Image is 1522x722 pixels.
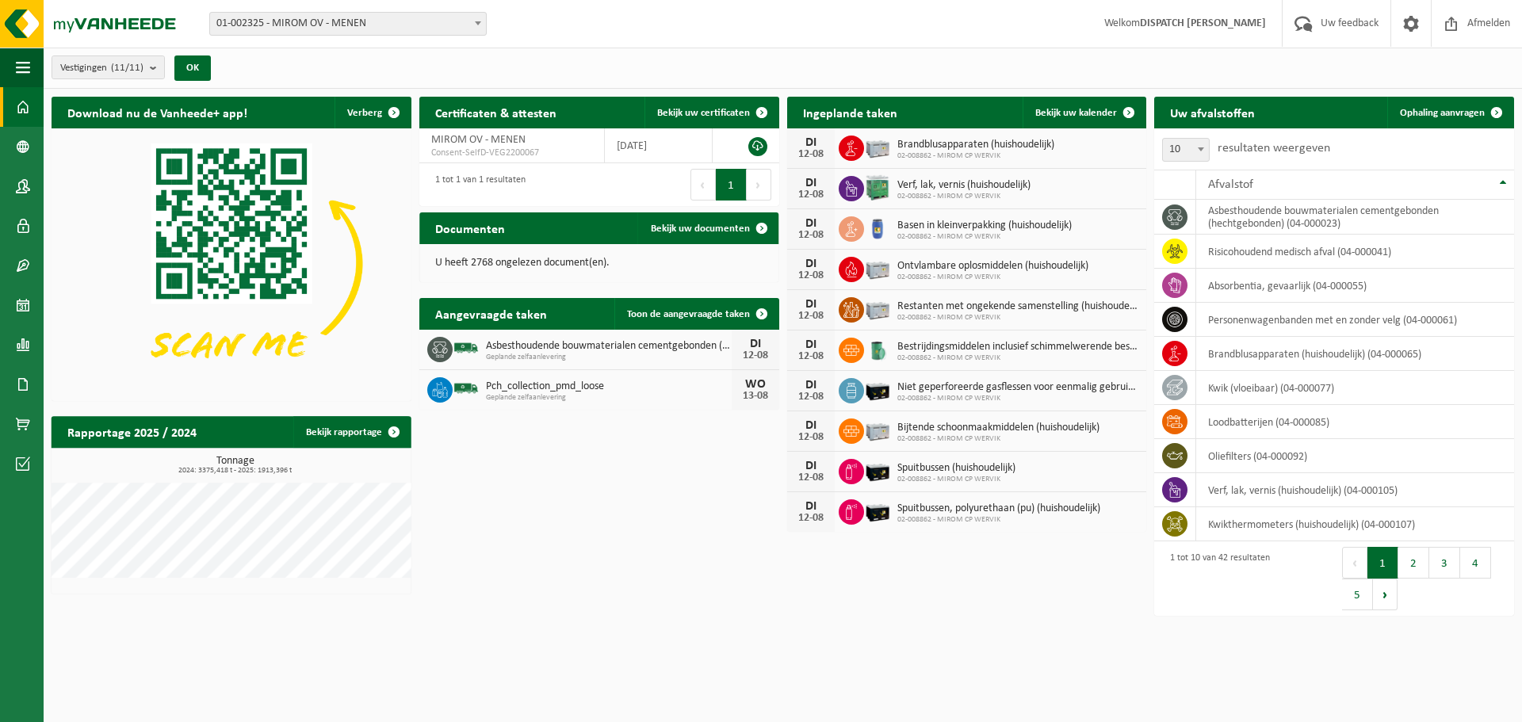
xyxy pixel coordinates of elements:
[605,128,713,163] td: [DATE]
[864,335,891,362] img: PB-OT-0200-MET-00-02
[795,298,827,311] div: DI
[209,12,487,36] span: 01-002325 - MIROM OV - MENEN
[897,151,1054,161] span: 02-008862 - MIROM CP WERVIK
[897,341,1139,353] span: Bestrijdingsmiddelen inclusief schimmelwerende beschermingsmiddelen (huishoudeli...
[1035,108,1117,118] span: Bekijk uw kalender
[897,353,1139,363] span: 02-008862 - MIROM CP WERVIK
[1196,235,1514,269] td: risicohoudend medisch afval (04-000041)
[651,223,750,234] span: Bekijk uw documenten
[795,460,827,472] div: DI
[1196,439,1514,473] td: oliefilters (04-000092)
[486,393,732,403] span: Geplande zelfaanlevering
[174,55,211,81] button: OK
[435,258,763,269] p: U heeft 2768 ongelezen document(en).
[52,55,165,79] button: Vestigingen(11/11)
[897,260,1088,273] span: Ontvlambare oplosmiddelen (huishoudelijk)
[644,97,778,128] a: Bekijk uw certificaten
[1373,579,1398,610] button: Next
[864,295,891,322] img: PB-LB-0680-HPE-GY-11
[60,56,143,80] span: Vestigingen
[1342,547,1367,579] button: Previous
[1154,97,1271,128] h2: Uw afvalstoffen
[795,432,827,443] div: 12-08
[795,392,827,403] div: 12-08
[795,379,827,392] div: DI
[486,340,732,353] span: Asbesthoudende bouwmaterialen cementgebonden (hechtgebonden)
[747,169,771,201] button: Next
[1429,547,1460,579] button: 3
[614,298,778,330] a: Toon de aangevraagde taken
[1196,337,1514,371] td: brandblusapparaten (huishoudelijk) (04-000065)
[486,353,732,362] span: Geplande zelfaanlevering
[864,497,891,524] img: PB-LB-0680-HPE-BK-11
[897,192,1031,201] span: 02-008862 - MIROM CP WERVIK
[795,311,827,322] div: 12-08
[897,422,1099,434] span: Bijtende schoonmaakmiddelen (huishoudelijk)
[795,230,827,241] div: 12-08
[52,128,411,398] img: Download de VHEPlus App
[1196,269,1514,303] td: absorbentia, gevaarlijk (04-000055)
[1196,200,1514,235] td: asbesthoudende bouwmaterialen cementgebonden (hechtgebonden) (04-000023)
[864,214,891,241] img: PB-OT-0120-HPE-00-02
[1342,579,1373,610] button: 5
[431,134,526,146] span: MIROM OV - MENEN
[1196,303,1514,337] td: personenwagenbanden met en zonder velg (04-000061)
[427,167,526,202] div: 1 tot 1 van 1 resultaten
[1208,178,1253,191] span: Afvalstof
[897,300,1139,313] span: Restanten met ongekende samenstelling (huishoudelijk)
[897,232,1072,242] span: 02-008862 - MIROM CP WERVIK
[59,456,411,475] h3: Tonnage
[795,419,827,432] div: DI
[897,394,1139,403] span: 02-008862 - MIROM CP WERVIK
[740,391,771,402] div: 13-08
[210,13,486,35] span: 01-002325 - MIROM OV - MENEN
[795,189,827,201] div: 12-08
[897,313,1139,323] span: 02-008862 - MIROM CP WERVIK
[453,334,480,361] img: BL-SO-LV
[740,350,771,361] div: 12-08
[627,309,750,319] span: Toon de aangevraagde taken
[1196,507,1514,541] td: kwikthermometers (huishoudelijk) (04-000107)
[59,467,411,475] span: 2024: 3375,418 t - 2025: 1913,396 t
[864,416,891,443] img: PB-LB-0680-HPE-GY-11
[1163,139,1209,161] span: 10
[1367,547,1398,579] button: 1
[897,273,1088,282] span: 02-008862 - MIROM CP WERVIK
[795,500,827,513] div: DI
[897,220,1072,232] span: Basen in kleinverpakking (huishoudelijk)
[795,513,827,524] div: 12-08
[1196,405,1514,439] td: loodbatterijen (04-000085)
[864,457,891,483] img: PB-LB-0680-HPE-BK-11
[897,139,1054,151] span: Brandblusapparaten (huishoudelijk)
[897,179,1031,192] span: Verf, lak, vernis (huishoudelijk)
[486,380,732,393] span: Pch_collection_pmd_loose
[690,169,716,201] button: Previous
[657,108,750,118] span: Bekijk uw certificaten
[1400,108,1485,118] span: Ophaling aanvragen
[1162,545,1270,612] div: 1 tot 10 van 42 resultaten
[52,416,212,447] h2: Rapportage 2025 / 2024
[1196,371,1514,405] td: kwik (vloeibaar) (04-000077)
[347,108,382,118] span: Verberg
[716,169,747,201] button: 1
[897,502,1100,515] span: Spuitbussen, polyurethaan (pu) (huishoudelijk)
[1162,138,1210,162] span: 10
[1460,547,1491,579] button: 4
[111,63,143,73] count: (11/11)
[795,136,827,149] div: DI
[335,97,410,128] button: Verberg
[740,378,771,391] div: WO
[897,475,1015,484] span: 02-008862 - MIROM CP WERVIK
[419,97,572,128] h2: Certificaten & attesten
[1196,473,1514,507] td: verf, lak, vernis (huishoudelijk) (04-000105)
[864,376,891,403] img: PB-LB-0680-HPE-BK-11
[795,149,827,160] div: 12-08
[293,416,410,448] a: Bekijk rapportage
[897,462,1015,475] span: Spuitbussen (huishoudelijk)
[864,254,891,281] img: PB-LB-0680-HPE-GY-11
[52,97,263,128] h2: Download nu de Vanheede+ app!
[795,270,827,281] div: 12-08
[897,434,1099,444] span: 02-008862 - MIROM CP WERVIK
[638,212,778,244] a: Bekijk uw documenten
[795,258,827,270] div: DI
